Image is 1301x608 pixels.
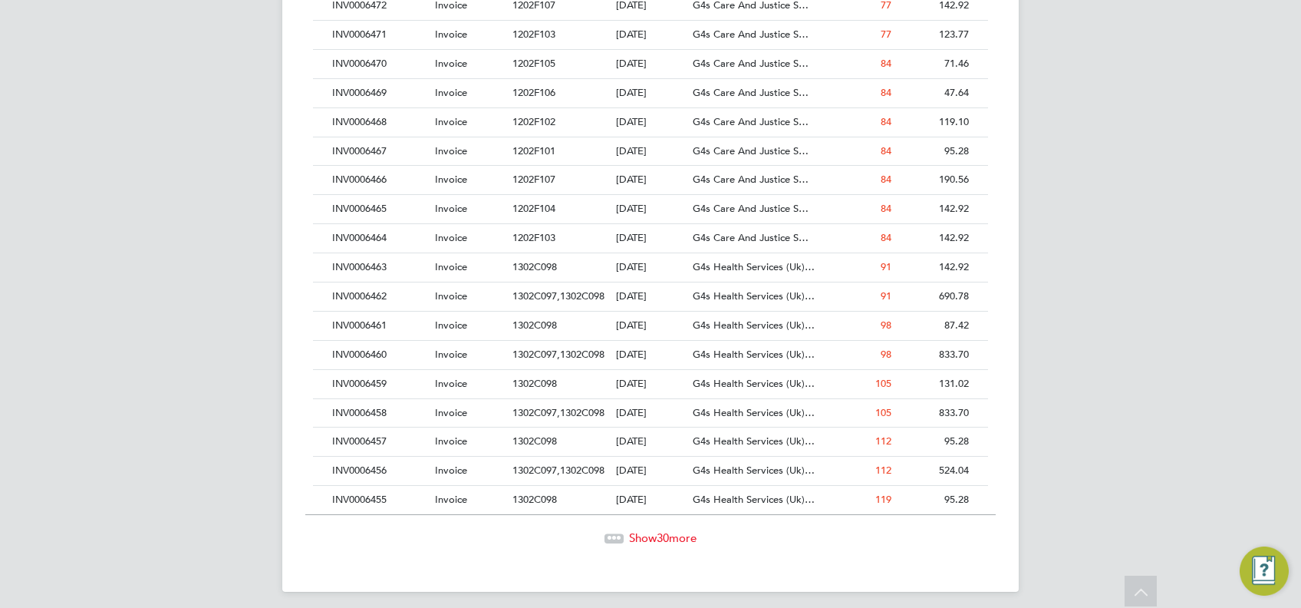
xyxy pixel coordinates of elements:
[895,370,973,398] div: 131.02
[875,493,891,506] span: 119
[693,348,815,361] span: G4s Health Services (Uk)…
[875,435,891,448] span: 112
[881,115,891,128] span: 84
[328,399,431,428] div: INV0006458
[612,341,690,369] div: [DATE]
[895,137,973,166] div: 95.28
[512,435,557,448] span: 1302C098
[895,428,973,456] div: 95.28
[895,457,973,485] div: 524.04
[895,283,973,311] div: 690.78
[612,108,690,137] div: [DATE]
[435,202,467,215] span: Invoice
[435,493,467,506] span: Invoice
[328,224,431,253] div: INV0006464
[512,173,555,186] span: 1202F107
[895,108,973,137] div: 119.10
[328,457,431,485] div: INV0006456
[895,50,973,78] div: 71.46
[895,195,973,223] div: 142.92
[435,377,467,390] span: Invoice
[693,144,809,157] span: G4s Care And Justice S…
[895,399,973,428] div: 833.70
[328,137,431,166] div: INV0006467
[328,195,431,223] div: INV0006465
[881,86,891,99] span: 84
[512,202,555,215] span: 1202F104
[693,377,815,390] span: G4s Health Services (Uk)…
[512,231,555,244] span: 1202F103
[1240,547,1289,596] button: Engage Resource Center
[435,435,467,448] span: Invoice
[693,319,815,332] span: G4s Health Services (Uk)…
[875,406,891,419] span: 105
[512,377,557,390] span: 1302C098
[612,224,690,253] div: [DATE]
[881,231,891,244] span: 84
[895,253,973,282] div: 142.92
[612,399,690,428] div: [DATE]
[328,79,431,107] div: INV0006469
[435,231,467,244] span: Invoice
[629,530,697,545] span: Show more
[875,464,891,477] span: 112
[693,202,809,215] span: G4s Care And Justice S…
[512,115,555,128] span: 1202F102
[328,486,431,514] div: INV0006455
[328,21,431,49] div: INV0006471
[512,464,604,477] span: 1302C097,1302C098
[328,341,431,369] div: INV0006460
[612,50,690,78] div: [DATE]
[435,57,467,70] span: Invoice
[435,144,467,157] span: Invoice
[328,108,431,137] div: INV0006468
[328,283,431,311] div: INV0006462
[435,319,467,332] span: Invoice
[693,173,809,186] span: G4s Care And Justice S…
[612,283,690,311] div: [DATE]
[895,21,973,49] div: 123.77
[435,173,467,186] span: Invoice
[657,530,669,545] span: 30
[612,428,690,456] div: [DATE]
[895,312,973,340] div: 87.42
[512,289,604,302] span: 1302C097,1302C098
[895,341,973,369] div: 833.70
[435,289,467,302] span: Invoice
[881,57,891,70] span: 84
[612,253,690,282] div: [DATE]
[512,260,557,273] span: 1302C098
[693,493,815,506] span: G4s Health Services (Uk)…
[881,28,891,41] span: 77
[612,370,690,398] div: [DATE]
[693,289,815,302] span: G4s Health Services (Uk)…
[512,406,604,419] span: 1302C097,1302C098
[612,486,690,514] div: [DATE]
[612,312,690,340] div: [DATE]
[512,319,557,332] span: 1302C098
[328,428,431,456] div: INV0006457
[612,79,690,107] div: [DATE]
[328,370,431,398] div: INV0006459
[328,166,431,194] div: INV0006466
[881,348,891,361] span: 98
[612,166,690,194] div: [DATE]
[881,202,891,215] span: 84
[512,57,555,70] span: 1202F105
[693,57,809,70] span: G4s Care And Justice S…
[612,457,690,485] div: [DATE]
[512,493,557,506] span: 1302C098
[895,224,973,253] div: 142.92
[435,406,467,419] span: Invoice
[435,28,467,41] span: Invoice
[693,231,809,244] span: G4s Care And Justice S…
[435,348,467,361] span: Invoice
[512,348,604,361] span: 1302C097,1302C098
[435,464,467,477] span: Invoice
[881,260,891,273] span: 91
[693,464,815,477] span: G4s Health Services (Uk)…
[895,486,973,514] div: 95.28
[875,377,891,390] span: 105
[512,86,555,99] span: 1202F106
[435,86,467,99] span: Invoice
